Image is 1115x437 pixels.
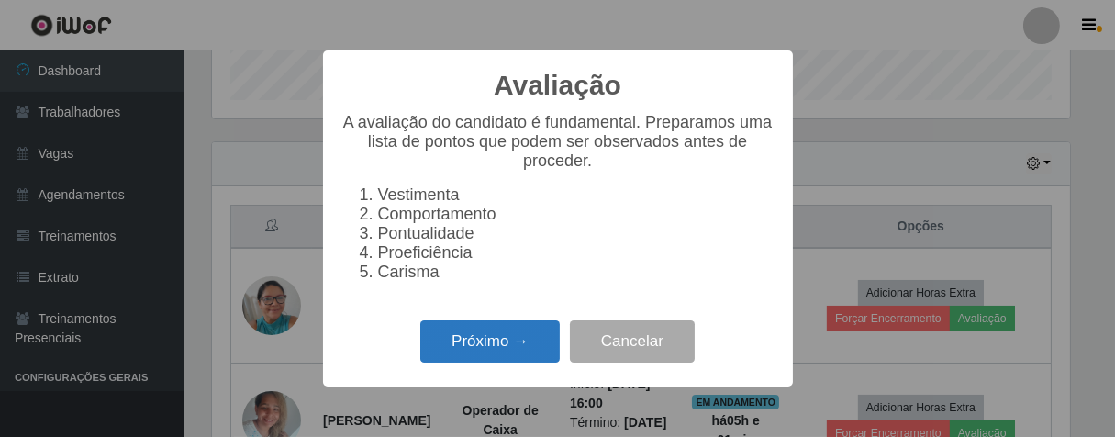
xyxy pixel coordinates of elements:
[494,69,621,102] h2: Avaliação
[341,113,775,171] p: A avaliação do candidato é fundamental. Preparamos uma lista de pontos que podem ser observados a...
[570,320,695,364] button: Cancelar
[378,205,775,224] li: Comportamento
[378,263,775,282] li: Carisma
[378,224,775,243] li: Pontualidade
[420,320,560,364] button: Próximo →
[378,185,775,205] li: Vestimenta
[378,243,775,263] li: Proeficiência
